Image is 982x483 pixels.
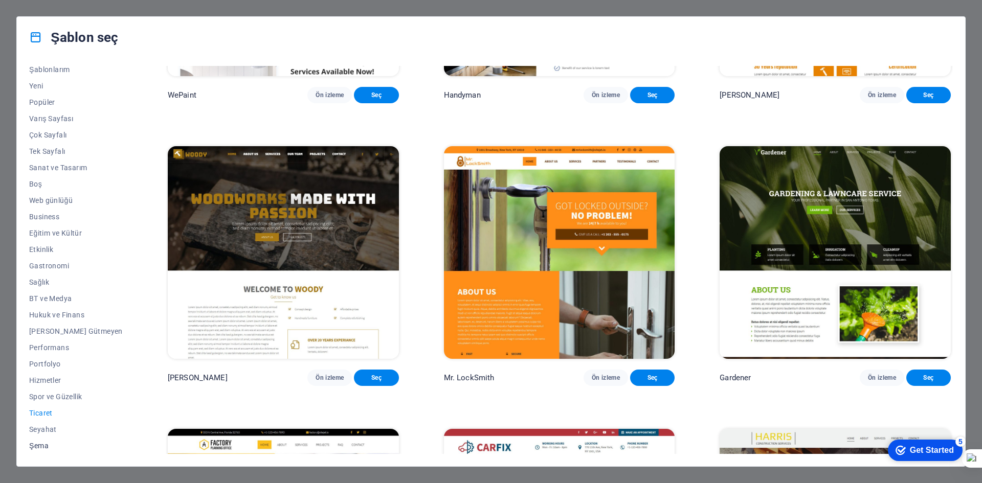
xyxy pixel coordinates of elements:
[29,262,123,270] span: Gastronomi
[29,78,123,94] button: Yeni
[29,258,123,274] button: Gastronomi
[362,374,390,382] span: Seç
[444,146,675,359] img: Mr. LockSmith
[29,307,123,323] button: Hukuk ve Finans
[29,323,123,339] button: [PERSON_NAME] Gütmeyen
[168,146,399,359] img: Woody
[29,343,123,352] span: Performans
[638,374,666,382] span: Seç
[307,87,352,103] button: Ön izleme
[29,29,118,45] h4: Şablon seç
[362,91,390,99] span: Seç
[29,425,123,433] span: Seyahat
[29,180,123,188] span: Boş
[30,11,74,20] div: Get Started
[29,65,123,74] span: Şablonlarım
[906,87,951,103] button: Seç
[29,131,123,139] span: Çok Sayfalı
[29,147,123,155] span: Tek Sayfalı
[29,356,123,372] button: Portfolyo
[29,94,123,110] button: Popüler
[168,90,196,100] p: WePaint
[29,159,123,176] button: Sanat ve Tasarım
[444,373,495,383] p: Mr. LockSmith
[29,82,123,90] span: Yeni
[592,91,620,99] span: Ön izleme
[29,98,123,106] span: Popüler
[29,421,123,438] button: Seyahat
[906,370,951,386] button: Seç
[584,87,628,103] button: Ön izleme
[444,90,481,100] p: Handyman
[29,442,123,450] span: Şema
[29,241,123,258] button: Etkinlik
[29,209,123,225] button: Business
[860,370,904,386] button: Ön izleme
[29,110,123,127] button: Varış Sayfası
[592,374,620,382] span: Ön izleme
[29,164,123,172] span: Sanat ve Tasarım
[29,278,123,286] span: Sağlık
[354,87,398,103] button: Seç
[29,127,123,143] button: Çok Sayfalı
[868,374,896,382] span: Ön izleme
[307,370,352,386] button: Ön izleme
[29,192,123,209] button: Web günlüğü
[638,91,666,99] span: Seç
[29,143,123,159] button: Tek Sayfalı
[720,373,751,383] p: Gardener
[8,5,83,27] div: Get Started 5 items remaining, 0% complete
[29,114,123,123] span: Varış Sayfası
[29,360,123,368] span: Portfolyo
[29,294,123,303] span: BT ve Medya
[29,393,123,401] span: Spor ve Güzellik
[630,370,675,386] button: Seç
[29,405,123,421] button: Ticaret
[29,245,123,254] span: Etkinlik
[316,91,344,99] span: Ön izleme
[29,409,123,417] span: Ticaret
[914,374,943,382] span: Seç
[29,61,123,78] button: Şablonlarım
[720,146,951,359] img: Gardener
[76,2,86,12] div: 5
[29,388,123,405] button: Spor ve Güzellik
[29,376,123,384] span: Hizmetler
[29,339,123,356] button: Performans
[29,176,123,192] button: Boş
[29,372,123,388] button: Hizmetler
[720,90,779,100] p: [PERSON_NAME]
[630,87,675,103] button: Seç
[868,91,896,99] span: Ön izleme
[29,196,123,204] span: Web günlüğü
[354,370,398,386] button: Seç
[860,87,904,103] button: Ön izleme
[29,274,123,290] button: Sağlık
[29,327,123,335] span: [PERSON_NAME] Gütmeyen
[168,373,228,383] p: [PERSON_NAME]
[29,225,123,241] button: Eğitim ve Kültür
[29,311,123,319] span: Hukuk ve Finans
[29,438,123,454] button: Şema
[29,213,123,221] span: Business
[584,370,628,386] button: Ön izleme
[914,91,943,99] span: Seç
[29,229,123,237] span: Eğitim ve Kültür
[29,290,123,307] button: BT ve Medya
[316,374,344,382] span: Ön izleme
